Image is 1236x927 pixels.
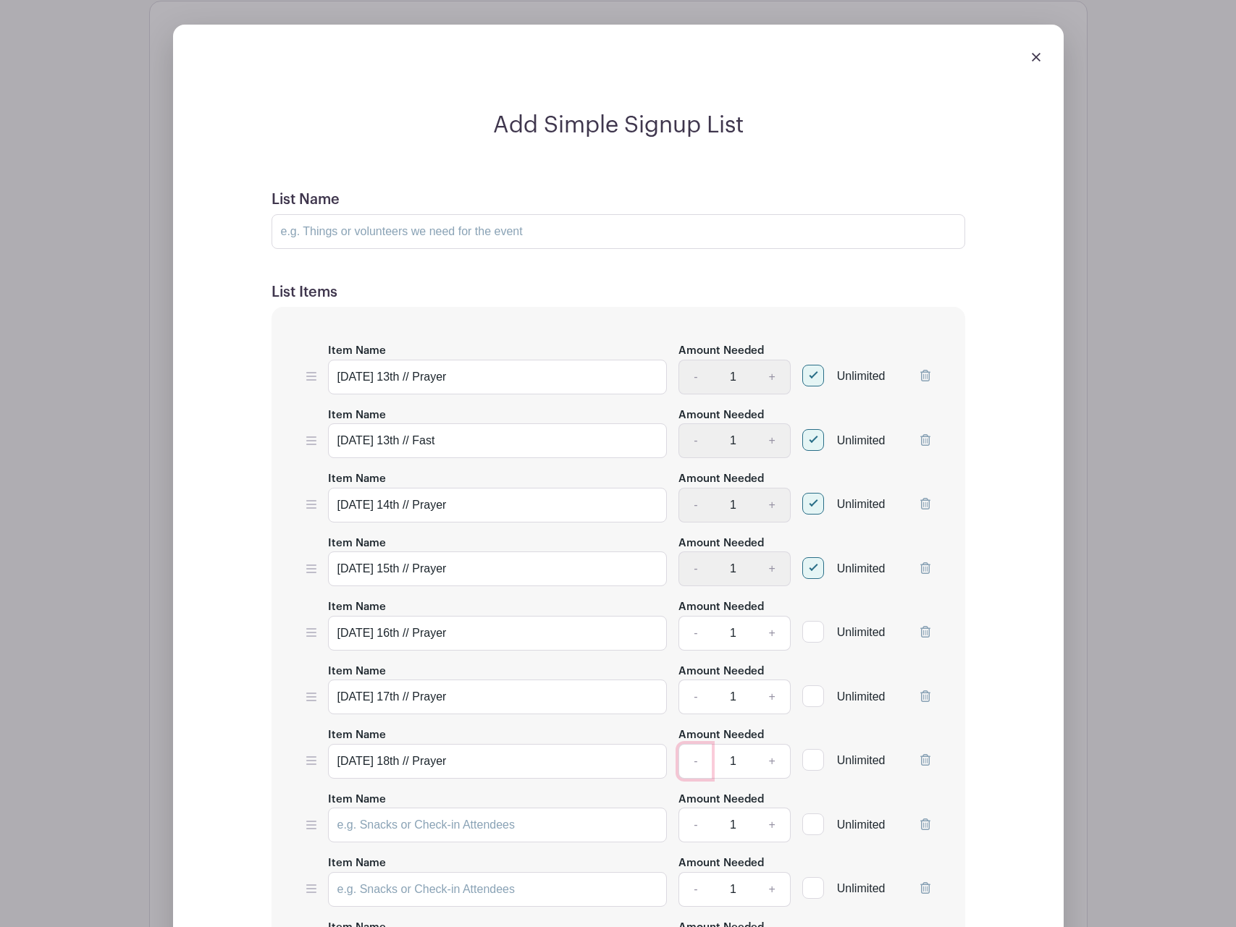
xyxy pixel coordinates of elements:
[837,498,886,510] span: Unlimited
[837,562,886,575] span: Unlimited
[837,626,886,638] span: Unlimited
[678,872,712,907] a: -
[837,370,886,382] span: Unlimited
[678,680,712,714] a: -
[837,690,886,703] span: Unlimited
[272,214,965,249] input: e.g. Things or volunteers we need for the event
[678,616,712,651] a: -
[1032,53,1040,62] img: close_button-5f87c8562297e5c2d7936805f587ecaba9071eb48480494691a3f1689db116b3.svg
[328,744,668,779] input: e.g. Snacks or Check-in Attendees
[328,599,386,616] label: Item Name
[678,599,764,616] label: Amount Needed
[328,488,668,522] input: e.g. Snacks or Check-in Attendees
[678,664,764,680] label: Amount Needed
[678,471,764,488] label: Amount Needed
[837,882,886,894] span: Unlimited
[328,360,668,394] input: e.g. Snacks or Check-in Attendees
[678,536,764,552] label: Amount Needed
[837,754,886,766] span: Unlimited
[678,855,764,872] label: Amount Needed
[754,680,790,714] a: +
[328,792,386,808] label: Item Name
[272,191,340,208] label: List Name
[328,407,386,424] label: Item Name
[678,744,712,779] a: -
[328,536,386,552] label: Item Name
[328,872,668,907] input: e.g. Snacks or Check-in Attendees
[678,808,712,842] a: -
[328,680,668,714] input: e.g. Snacks or Check-in Attendees
[678,407,764,424] label: Amount Needed
[328,551,668,586] input: e.g. Snacks or Check-in Attendees
[328,664,386,680] label: Item Name
[754,616,790,651] a: +
[837,818,886,831] span: Unlimited
[678,727,764,744] label: Amount Needed
[328,616,668,651] input: e.g. Snacks or Check-in Attendees
[272,284,965,301] h5: List Items
[678,343,764,360] label: Amount Needed
[328,727,386,744] label: Item Name
[328,471,386,488] label: Item Name
[837,434,886,446] span: Unlimited
[328,855,386,872] label: Item Name
[328,343,386,360] label: Item Name
[328,423,668,458] input: e.g. Snacks or Check-in Attendees
[328,808,668,842] input: e.g. Snacks or Check-in Attendees
[754,808,790,842] a: +
[254,111,983,139] h2: Add Simple Signup List
[754,744,790,779] a: +
[678,792,764,808] label: Amount Needed
[754,872,790,907] a: +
